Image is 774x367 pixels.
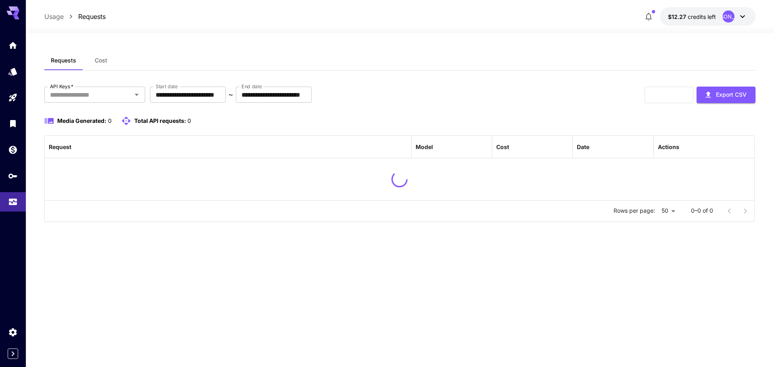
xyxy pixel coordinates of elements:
div: 50 [658,205,678,217]
div: Request [49,143,71,150]
div: H[PERSON_NAME] [722,10,734,23]
span: Requests [51,57,76,64]
a: Requests [78,12,106,21]
div: Library [8,118,18,129]
span: Total API requests: [134,117,186,124]
div: Wallet [8,145,18,155]
label: API Keys [50,83,73,90]
label: End date [241,83,262,90]
p: Rows per page: [614,207,655,215]
div: Date [577,143,589,150]
div: Models [8,66,18,77]
div: Actions [658,143,679,150]
span: credits left [688,13,716,20]
span: Cost [95,57,107,64]
button: $12.26623H[PERSON_NAME] [660,7,755,26]
span: 0 [108,117,112,124]
button: Open [131,89,142,100]
p: 0–0 of 0 [691,207,713,215]
button: Expand sidebar [8,348,18,359]
span: Media Generated: [57,117,106,124]
a: Usage [44,12,64,21]
div: API Keys [8,171,18,181]
span: 0 [187,117,191,124]
div: Model [416,143,433,150]
button: Export CSV [697,87,755,103]
div: Settings [8,327,18,337]
div: Playground [8,93,18,103]
div: Home [8,40,18,50]
div: Usage [8,197,18,207]
span: $12.27 [668,13,688,20]
p: ~ [229,90,233,100]
div: $12.26623 [668,12,716,21]
nav: breadcrumb [44,12,106,21]
div: Cost [496,143,509,150]
label: Start date [156,83,178,90]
